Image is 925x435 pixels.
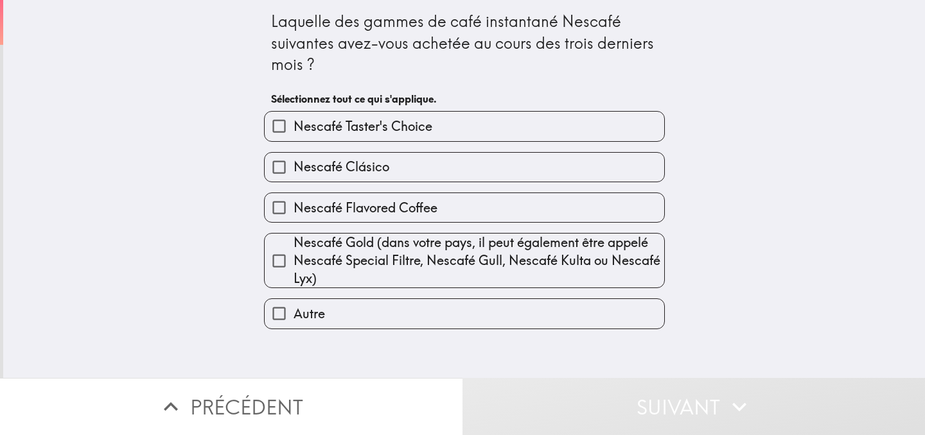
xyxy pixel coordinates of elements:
[294,199,437,217] span: Nescafé Flavored Coffee
[265,112,664,141] button: Nescafé Taster's Choice
[265,299,664,328] button: Autre
[265,153,664,182] button: Nescafé Clásico
[265,234,664,287] button: Nescafé Gold (dans votre pays, il peut également être appelé Nescafé Special Filtre, Nescafé Gull...
[271,92,658,106] h6: Sélectionnez tout ce qui s'applique.
[294,305,325,323] span: Autre
[271,11,658,76] div: Laquelle des gammes de café instantané Nescafé suivantes avez-vous achetée au cours des trois der...
[463,378,925,435] button: Suivant
[294,158,389,176] span: Nescafé Clásico
[265,193,664,222] button: Nescafé Flavored Coffee
[294,234,664,287] span: Nescafé Gold (dans votre pays, il peut également être appelé Nescafé Special Filtre, Nescafé Gull...
[294,117,432,135] span: Nescafé Taster's Choice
